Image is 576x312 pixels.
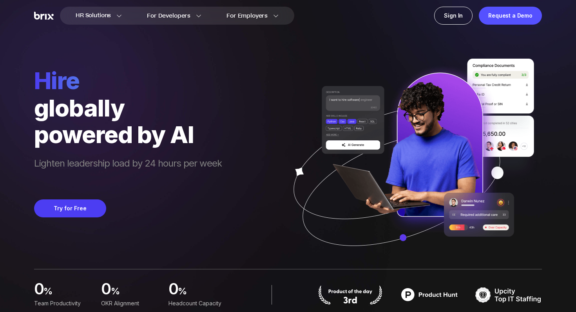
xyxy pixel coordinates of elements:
div: globally [34,95,222,121]
a: Sign In [434,7,473,25]
span: For Developers [147,12,190,20]
span: % [178,285,226,301]
img: Brix Logo [34,12,54,20]
span: Lighten leadership load by 24 hours per week [34,157,222,184]
img: ai generate [279,59,542,269]
span: hire [34,66,222,95]
span: 0 [168,282,178,298]
a: Request a Demo [479,7,542,25]
span: HR Solutions [76,9,111,22]
span: 0 [101,282,110,298]
span: % [43,285,92,301]
span: % [111,285,159,301]
img: product hunt badge [396,285,463,305]
div: Headcount Capacity [168,299,226,308]
img: product hunt badge [317,285,384,305]
img: TOP IT STAFFING [475,285,542,305]
span: For Employers [226,12,268,20]
div: powered by AI [34,121,222,148]
button: Try for Free [34,199,106,217]
div: Team Productivity [34,299,92,308]
span: 0 [34,282,43,298]
div: OKR Alignment [101,299,159,308]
